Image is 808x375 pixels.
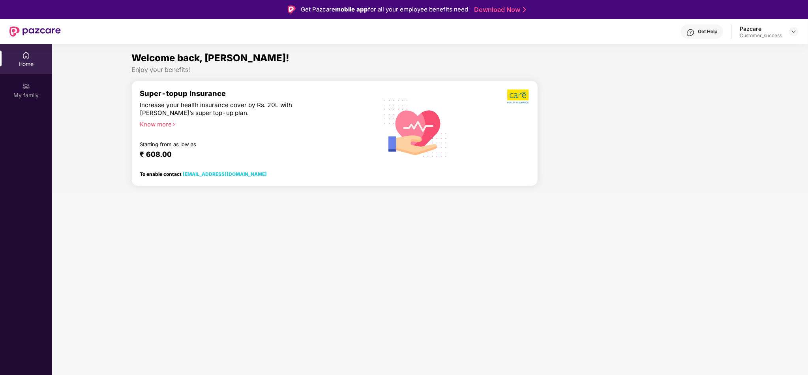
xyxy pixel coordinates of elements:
[523,6,526,14] img: Stroke
[336,6,368,13] strong: mobile app
[131,52,289,64] span: Welcome back, [PERSON_NAME]!
[22,83,30,90] img: svg+xml;base64,PHN2ZyB3aWR0aD0iMjAiIGhlaWdodD0iMjAiIHZpZXdCb3g9IjAgMCAyMCAyMCIgZmlsbD0ibm9uZSIgeG...
[507,89,530,104] img: b5dec4f62d2307b9de63beb79f102df3.png
[301,5,469,14] div: Get Pazcare for all your employee benefits need
[140,141,334,147] div: Starting from as low as
[140,101,333,117] div: Increase your health insurance cover by Rs. 20L with [PERSON_NAME]’s super top-up plan.
[183,171,267,177] a: [EMAIL_ADDRESS][DOMAIN_NAME]
[140,121,362,126] div: Know more
[140,150,359,159] div: ₹ 608.00
[740,32,782,39] div: Customer_success
[740,25,782,32] div: Pazcare
[22,51,30,59] img: svg+xml;base64,PHN2ZyBpZD0iSG9tZSIgeG1sbnM9Imh0dHA6Ly93d3cudzMub3JnLzIwMDAvc3ZnIiB3aWR0aD0iMjAiIG...
[698,28,717,35] div: Get Help
[378,90,454,166] img: svg+xml;base64,PHN2ZyB4bWxucz0iaHR0cDovL3d3dy53My5vcmcvMjAwMC9zdmciIHhtbG5zOnhsaW5rPSJodHRwOi8vd3...
[474,6,524,14] a: Download Now
[172,122,176,127] span: right
[791,28,797,35] img: svg+xml;base64,PHN2ZyBpZD0iRHJvcGRvd24tMzJ4MzIiIHhtbG5zPSJodHRwOi8vd3d3LnczLm9yZy8yMDAwL3N2ZyIgd2...
[140,89,367,98] div: Super-topup Insurance
[131,66,729,74] div: Enjoy your benefits!
[140,171,267,177] div: To enable contact
[9,26,61,37] img: New Pazcare Logo
[687,28,695,36] img: svg+xml;base64,PHN2ZyBpZD0iSGVscC0zMngzMiIgeG1sbnM9Imh0dHA6Ly93d3cudzMub3JnLzIwMDAvc3ZnIiB3aWR0aD...
[288,6,296,13] img: Logo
